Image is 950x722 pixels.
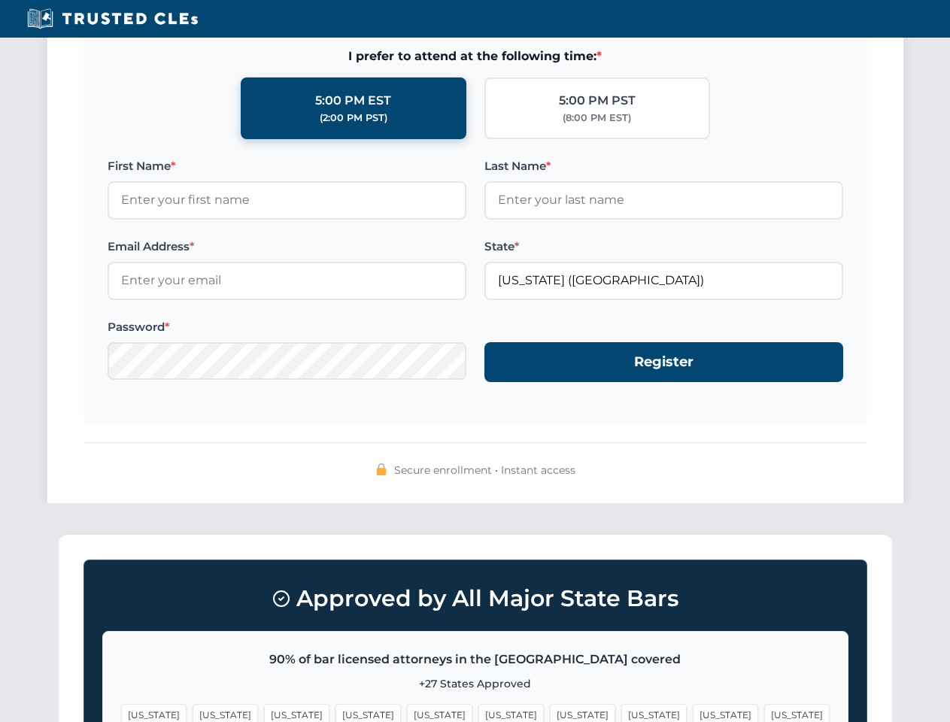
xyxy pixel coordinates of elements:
[394,462,575,478] span: Secure enrollment • Instant access
[121,675,830,692] p: +27 States Approved
[315,91,391,111] div: 5:00 PM EST
[484,157,843,175] label: Last Name
[484,181,843,219] input: Enter your last name
[484,238,843,256] label: State
[102,578,848,619] h3: Approved by All Major State Bars
[23,8,202,30] img: Trusted CLEs
[108,318,466,336] label: Password
[108,181,466,219] input: Enter your first name
[108,262,466,299] input: Enter your email
[559,91,636,111] div: 5:00 PM PST
[108,47,843,66] span: I prefer to attend at the following time:
[375,463,387,475] img: 🔒
[563,111,631,126] div: (8:00 PM EST)
[484,262,843,299] input: Florida (FL)
[484,342,843,382] button: Register
[108,157,466,175] label: First Name
[108,238,466,256] label: Email Address
[121,650,830,669] p: 90% of bar licensed attorneys in the [GEOGRAPHIC_DATA] covered
[320,111,387,126] div: (2:00 PM PST)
